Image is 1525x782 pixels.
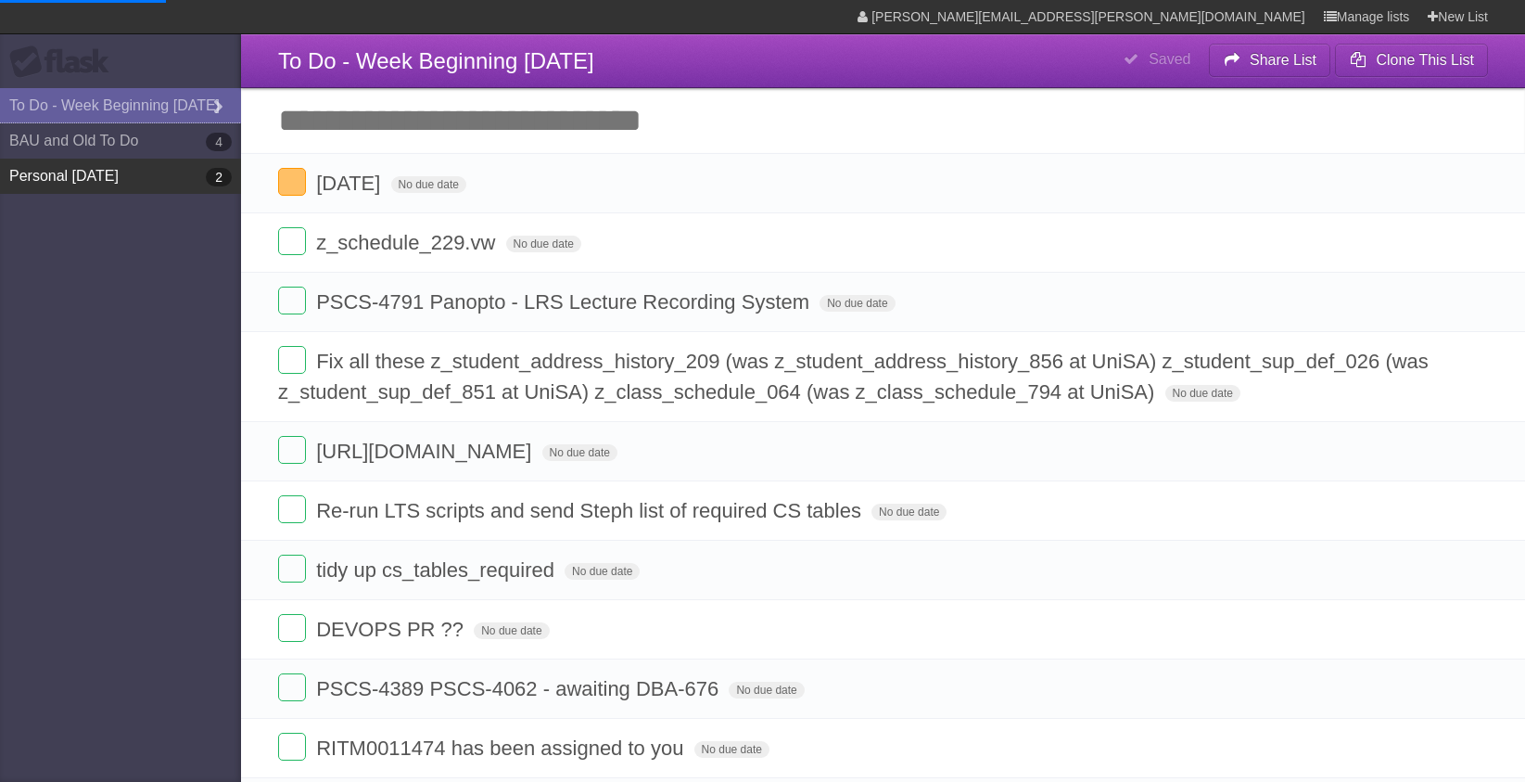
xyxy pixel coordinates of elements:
label: Star task [1375,614,1410,645]
label: Done [278,495,306,523]
label: Done [278,733,306,761]
b: 4 [206,133,232,151]
span: No due date [729,682,804,699]
span: No due date [506,236,581,252]
label: Star task [1375,377,1410,407]
b: Saved [1149,51,1190,67]
span: z_schedule_229.vw [316,231,500,254]
span: To Do - Week Beginning [DATE] [278,48,594,73]
label: Done [278,287,306,314]
label: Done [278,436,306,464]
span: No due date [474,622,549,639]
span: No due date [542,444,617,461]
label: Done [278,555,306,583]
b: Share List [1250,52,1316,68]
span: No due date [391,176,466,193]
span: tidy up cs_tables_required [316,558,559,582]
label: Done [278,614,306,642]
label: Star task [1375,168,1410,199]
button: Share List [1209,44,1331,77]
span: [URL][DOMAIN_NAME] [316,440,536,463]
span: No due date [1165,385,1240,402]
b: Clone This List [1376,52,1474,68]
label: Star task [1375,436,1410,467]
span: DEVOPS PR ?? [316,618,468,641]
span: Fix all these z_student_address_history_209 (was z_student_address_history_856 at UniSA) z_studen... [278,350,1429,404]
label: Star task [1375,673,1410,704]
label: Star task [1375,227,1410,258]
button: Clone This List [1335,44,1488,77]
b: 2 [206,168,232,186]
span: No due date [871,504,947,520]
label: Done [278,673,306,701]
label: Star task [1375,733,1410,763]
span: RITM0011474 has been assigned to you [316,737,688,760]
span: [DATE] [316,172,385,195]
label: Done [278,227,306,255]
span: No due date [565,563,640,580]
label: Star task [1375,287,1410,317]
label: Star task [1375,555,1410,585]
span: No due date [820,295,895,312]
span: Re-run LTS scripts and send Steph list of required CS tables [316,499,866,522]
span: No due date [694,741,769,758]
label: Done [278,168,306,196]
span: PSCS-4791 Panopto - LRS Lecture Recording System [316,290,814,314]
div: Flask [9,45,121,79]
span: PSCS-4389 PSCS-4062 - awaiting DBA-676 [316,677,723,700]
label: Done [278,346,306,374]
label: Star task [1375,495,1410,526]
